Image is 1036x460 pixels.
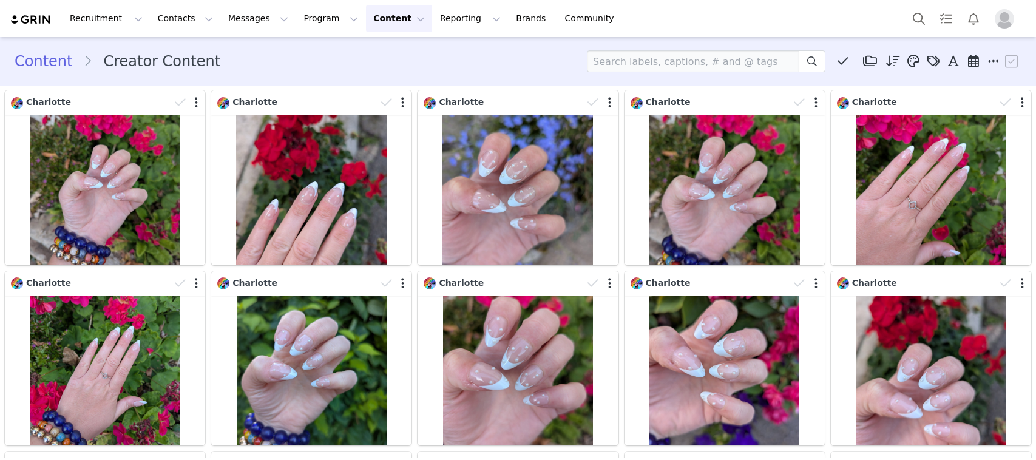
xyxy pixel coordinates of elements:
img: placeholder-profile.jpg [995,9,1014,29]
button: Content [366,5,432,32]
button: Recruitment [63,5,150,32]
img: cd59fd0b-dbd4-4797-b482-d72c8ae37442.jpg [217,97,229,109]
img: cd59fd0b-dbd4-4797-b482-d72c8ae37442.jpg [424,97,436,109]
span: Charlotte [646,97,691,107]
span: Charlotte [232,97,277,107]
img: cd59fd0b-dbd4-4797-b482-d72c8ae37442.jpg [837,277,849,289]
button: Reporting [433,5,508,32]
span: Charlotte [439,97,484,107]
img: cd59fd0b-dbd4-4797-b482-d72c8ae37442.jpg [11,97,23,109]
img: cd59fd0b-dbd4-4797-b482-d72c8ae37442.jpg [424,277,436,289]
a: Brands [509,5,557,32]
input: Search labels, captions, # and @ tags [587,50,799,72]
img: cd59fd0b-dbd4-4797-b482-d72c8ae37442.jpg [217,277,229,289]
span: Charlotte [26,97,71,107]
button: Notifications [960,5,987,32]
img: cd59fd0b-dbd4-4797-b482-d72c8ae37442.jpg [631,277,643,289]
span: Charlotte [852,278,897,288]
span: Charlotte [646,278,691,288]
button: Messages [221,5,296,32]
img: grin logo [10,14,52,25]
span: Charlotte [26,278,71,288]
img: cd59fd0b-dbd4-4797-b482-d72c8ae37442.jpg [837,97,849,109]
button: Contacts [151,5,220,32]
img: cd59fd0b-dbd4-4797-b482-d72c8ae37442.jpg [631,97,643,109]
button: Program [296,5,365,32]
img: cd59fd0b-dbd4-4797-b482-d72c8ae37442.jpg [11,277,23,289]
a: Community [558,5,627,32]
span: Charlotte [232,278,277,288]
span: Charlotte [852,97,897,107]
a: Content [15,50,83,72]
button: Profile [987,9,1026,29]
button: Search [906,5,932,32]
a: Tasks [933,5,960,32]
span: Charlotte [439,278,484,288]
